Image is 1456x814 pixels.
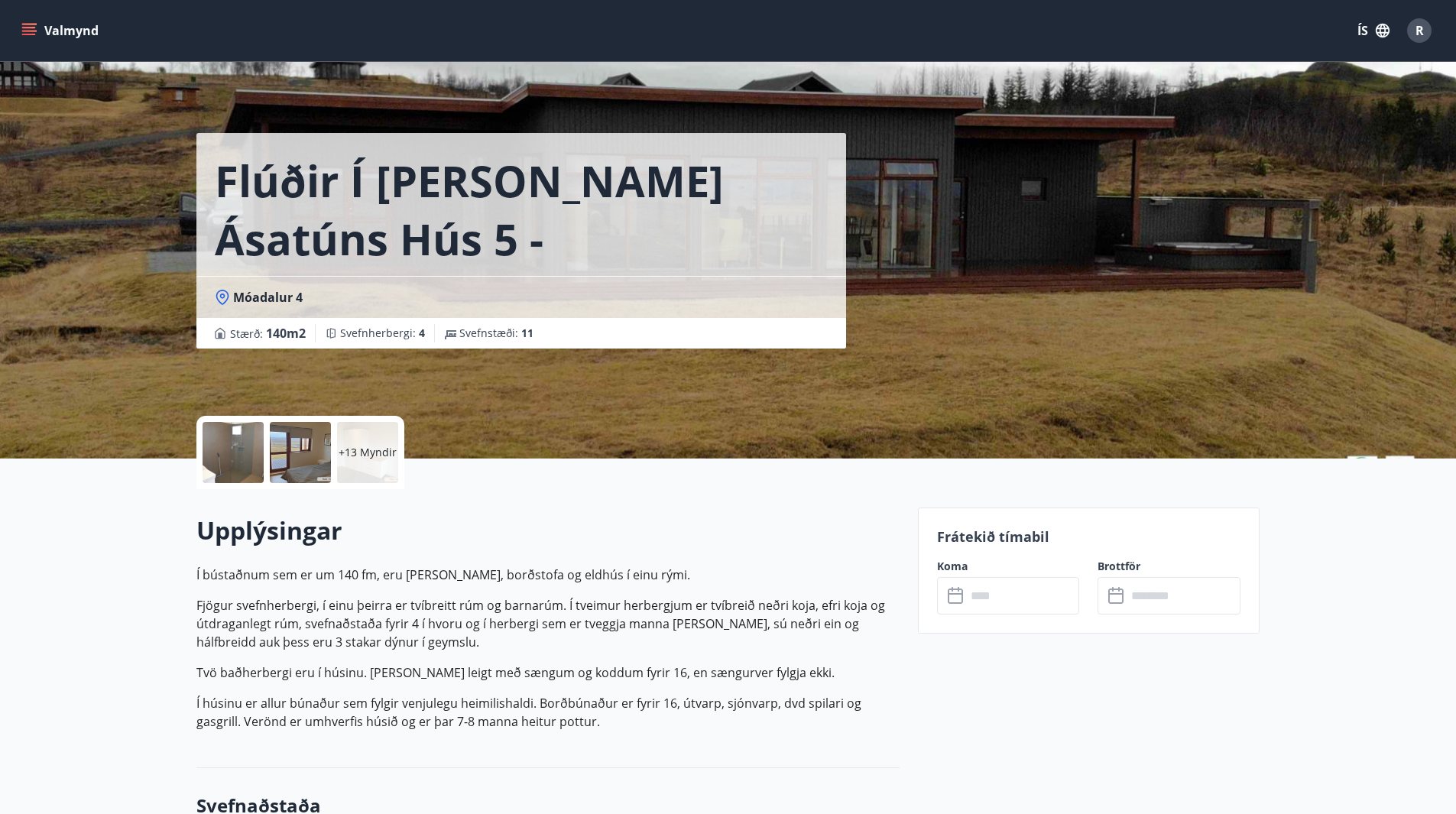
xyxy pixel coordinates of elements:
[18,17,105,44] button: menu
[419,326,425,340] span: 4
[196,663,900,682] p: Tvö baðherbergi eru í húsinu. [PERSON_NAME] leigt með sængum og koddum fyrir 16, en sængurver fyl...
[215,151,828,268] h1: Flúðir í [PERSON_NAME] Ásatúns hús 5 - [GEOGRAPHIC_DATA] 4
[1401,12,1438,49] button: R
[230,324,306,342] span: Stærð :
[196,596,900,651] p: Fjögur svefnherbergi, í einu þeirra er tvíbreitt rúm og barnarúm. Í tveimur herbergjum er tvíbrei...
[196,694,900,731] p: Í húsinu er allur búnaður sem fylgir venjulegu heimilishaldi. Borðbúnaður er fyrir 16, útvarp, sj...
[340,326,425,341] span: Svefnherbergi :
[937,559,1080,574] label: Koma
[521,326,533,340] span: 11
[233,289,303,306] span: Móadalur 4
[266,325,306,342] span: 140 m2
[1098,559,1240,574] label: Brottför
[1349,17,1398,44] button: ÍS
[1415,22,1424,39] span: R
[937,527,1241,546] p: Frátekið tímabil
[196,566,900,584] p: Í bústaðnum sem er um 140 fm, eru [PERSON_NAME], borðstofa og eldhús í einu rými.
[459,326,533,341] span: Svefnstæði :
[196,514,900,547] h2: Upplýsingar
[339,445,397,460] p: +13 Myndir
